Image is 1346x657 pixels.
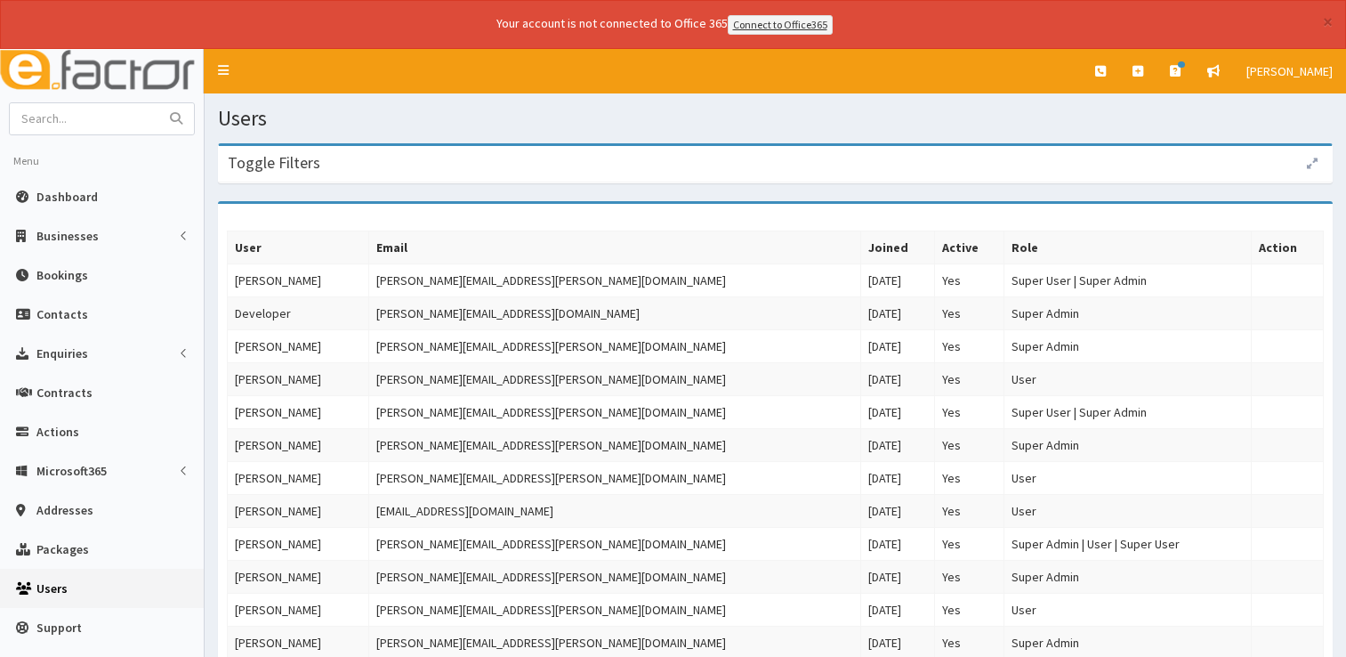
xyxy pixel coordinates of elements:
td: Yes [935,428,1004,461]
th: Active [935,231,1004,264]
th: Role [1004,231,1252,264]
td: Super Admin | User | Super User [1004,527,1252,560]
td: Yes [935,494,1004,527]
h1: Users [218,107,1333,130]
td: [PERSON_NAME] [228,264,369,296]
td: [DATE] [860,296,935,329]
td: Yes [935,395,1004,428]
td: [DATE] [860,560,935,593]
td: Super User | Super Admin [1004,264,1252,296]
td: Developer [228,296,369,329]
td: User [1004,461,1252,494]
td: Yes [935,560,1004,593]
td: [PERSON_NAME] [228,395,369,428]
td: [PERSON_NAME] [228,560,369,593]
span: Contracts [36,385,93,401]
td: [DATE] [860,593,935,626]
th: Email [369,231,861,264]
td: Super Admin [1004,560,1252,593]
a: Connect to Office365 [728,15,833,35]
input: Search... [10,103,159,134]
td: [DATE] [860,461,935,494]
td: Yes [935,461,1004,494]
td: [PERSON_NAME][EMAIL_ADDRESS][PERSON_NAME][DOMAIN_NAME] [369,527,861,560]
td: Yes [935,329,1004,362]
td: [PERSON_NAME][EMAIL_ADDRESS][PERSON_NAME][DOMAIN_NAME] [369,362,861,395]
td: [PERSON_NAME][EMAIL_ADDRESS][PERSON_NAME][DOMAIN_NAME] [369,264,861,296]
td: Yes [935,527,1004,560]
span: [PERSON_NAME] [1246,63,1333,79]
th: User [228,231,369,264]
span: Businesses [36,228,99,244]
td: Super Admin [1004,296,1252,329]
td: Super Admin [1004,428,1252,461]
td: User [1004,494,1252,527]
td: [PERSON_NAME][EMAIL_ADDRESS][PERSON_NAME][DOMAIN_NAME] [369,461,861,494]
td: [PERSON_NAME] [228,329,369,362]
td: User [1004,362,1252,395]
th: Joined [860,231,935,264]
td: [DATE] [860,395,935,428]
td: Yes [935,296,1004,329]
td: [PERSON_NAME][EMAIL_ADDRESS][PERSON_NAME][DOMAIN_NAME] [369,593,861,626]
td: [PERSON_NAME] [228,362,369,395]
td: [PERSON_NAME][EMAIL_ADDRESS][PERSON_NAME][DOMAIN_NAME] [369,395,861,428]
td: Yes [935,593,1004,626]
span: Users [36,580,68,596]
span: Dashboard [36,189,98,205]
td: [PERSON_NAME] [228,494,369,527]
td: [DATE] [860,494,935,527]
td: Super Admin [1004,329,1252,362]
td: [PERSON_NAME][EMAIL_ADDRESS][PERSON_NAME][DOMAIN_NAME] [369,329,861,362]
td: Super User | Super Admin [1004,395,1252,428]
td: Yes [935,362,1004,395]
span: Contacts [36,306,88,322]
span: Packages [36,541,89,557]
td: Yes [935,264,1004,296]
td: [DATE] [860,264,935,296]
td: [DATE] [860,362,935,395]
h3: Toggle Filters [228,155,320,171]
span: Microsoft365 [36,463,107,479]
span: Addresses [36,502,93,518]
span: Bookings [36,267,88,283]
td: User [1004,593,1252,626]
td: [PERSON_NAME] [228,527,369,560]
td: [PERSON_NAME][EMAIL_ADDRESS][PERSON_NAME][DOMAIN_NAME] [369,428,861,461]
span: Actions [36,424,79,440]
td: [DATE] [860,329,935,362]
td: [PERSON_NAME][EMAIL_ADDRESS][DOMAIN_NAME] [369,296,861,329]
td: [EMAIL_ADDRESS][DOMAIN_NAME] [369,494,861,527]
td: [PERSON_NAME] [228,428,369,461]
td: [PERSON_NAME] [228,461,369,494]
td: [DATE] [860,527,935,560]
th: Action [1252,231,1324,264]
td: [PERSON_NAME] [228,593,369,626]
button: × [1323,12,1333,31]
td: [PERSON_NAME][EMAIL_ADDRESS][PERSON_NAME][DOMAIN_NAME] [369,560,861,593]
td: [DATE] [860,428,935,461]
span: Support [36,620,82,636]
div: Your account is not connected to Office 365 [144,14,1185,35]
a: [PERSON_NAME] [1233,49,1346,93]
span: Enquiries [36,345,88,361]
